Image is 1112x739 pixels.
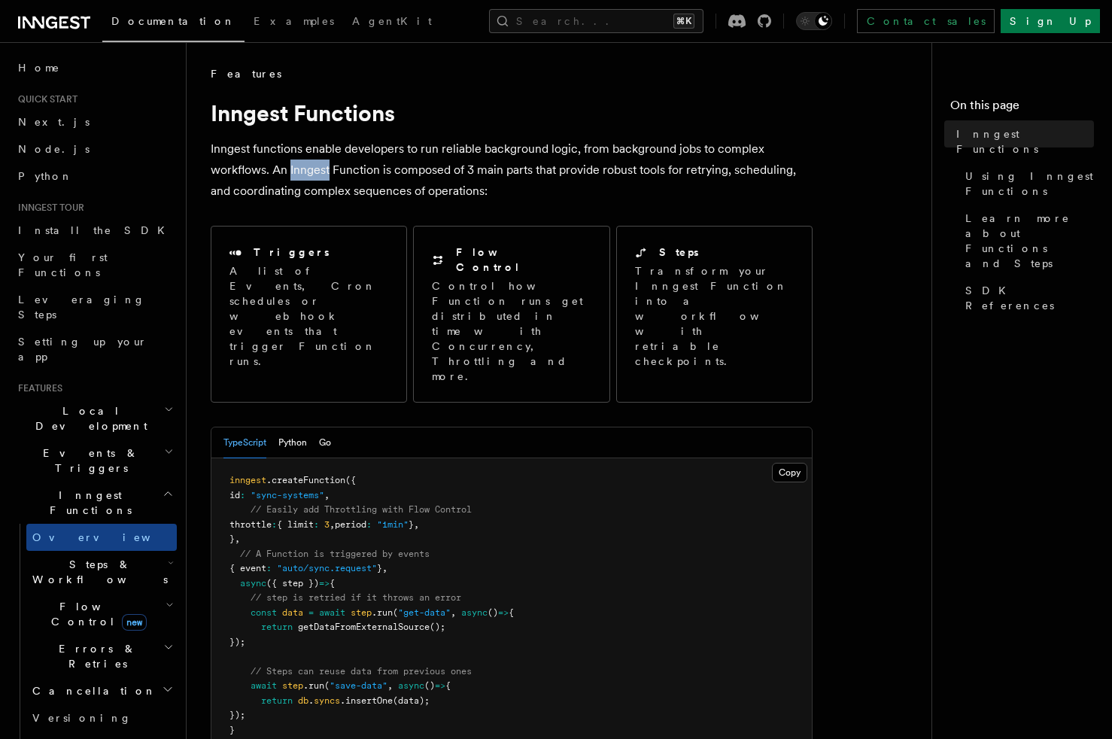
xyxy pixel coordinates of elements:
[18,170,73,182] span: Python
[673,14,694,29] kbd: ⌘K
[498,607,509,618] span: =>
[12,244,177,286] a: Your first Functions
[26,683,156,698] span: Cancellation
[12,446,164,476] span: Events & Triggers
[26,641,163,671] span: Errors & Retries
[12,382,62,394] span: Features
[240,490,245,500] span: :
[277,563,377,573] span: "auto/sync.request"
[211,226,407,403] a: TriggersA list of Events, Cron schedules or webhook events that trigger Function runs.
[965,211,1094,271] span: Learn more about Functions and Steps
[965,283,1094,313] span: SDK References
[303,680,324,691] span: .run
[12,403,164,433] span: Local Development
[509,607,514,618] span: {
[298,622,430,632] span: getDataFromExternalSource
[254,245,330,260] h2: Triggers
[950,96,1094,120] h4: On this page
[235,534,240,544] span: ,
[340,695,393,706] span: .insertOne
[413,226,609,403] a: Flow ControlControl how Function runs get distributed in time with Concurrency, Throttling and more.
[857,9,995,33] a: Contact sales
[772,463,807,482] button: Copy
[308,607,314,618] span: =
[251,490,324,500] span: "sync-systems"
[308,695,314,706] span: .
[277,519,314,530] span: { limit
[343,5,441,41] a: AgentKit
[266,563,272,573] span: :
[32,531,187,543] span: Overview
[377,563,382,573] span: }
[330,680,387,691] span: "save-data"
[261,695,293,706] span: return
[319,578,330,588] span: =>
[18,116,90,128] span: Next.js
[229,263,388,369] p: A list of Events, Cron schedules or webhook events that trigger Function runs.
[229,563,266,573] span: { event
[26,557,168,587] span: Steps & Workflows
[393,607,398,618] span: (
[26,599,166,629] span: Flow Control
[324,490,330,500] span: ,
[382,563,387,573] span: ,
[240,578,266,588] span: async
[111,15,235,27] span: Documentation
[26,593,177,635] button: Flow Controlnew
[393,695,430,706] span: (data);
[229,475,266,485] span: inngest
[488,607,498,618] span: ()
[345,475,356,485] span: ({
[12,482,177,524] button: Inngest Functions
[950,120,1094,163] a: Inngest Functions
[451,607,456,618] span: ,
[12,163,177,190] a: Python
[12,439,177,482] button: Events & Triggers
[314,519,319,530] span: :
[229,725,235,735] span: }
[12,286,177,328] a: Leveraging Steps
[319,427,331,458] button: Go
[229,519,272,530] span: throttle
[211,66,281,81] span: Features
[324,519,330,530] span: 3
[616,226,813,403] a: StepsTransform your Inngest Function into a workflow with retriable checkpoints.
[251,680,277,691] span: await
[12,54,177,81] a: Home
[102,5,245,42] a: Documentation
[26,524,177,551] a: Overview
[956,126,1094,157] span: Inngest Functions
[352,15,432,27] span: AgentKit
[272,519,277,530] span: :
[330,578,335,588] span: {
[245,5,343,41] a: Examples
[435,680,445,691] span: =>
[409,519,414,530] span: }
[18,143,90,155] span: Node.js
[266,475,345,485] span: .createFunction
[240,549,430,559] span: // A Function is triggered by events
[266,578,319,588] span: ({ step })
[18,224,174,236] span: Install the SDK
[489,9,703,33] button: Search...⌘K
[432,278,591,384] p: Control how Function runs get distributed in time with Concurrency, Throttling and more.
[251,592,461,603] span: // step is retried if it throws an error
[18,251,108,278] span: Your first Functions
[18,336,147,363] span: Setting up your app
[26,677,177,704] button: Cancellation
[254,15,334,27] span: Examples
[32,712,132,724] span: Versioning
[398,607,451,618] span: "get-data"
[965,169,1094,199] span: Using Inngest Functions
[1001,9,1100,33] a: Sign Up
[122,614,147,631] span: new
[330,519,335,530] span: ,
[12,328,177,370] a: Setting up your app
[223,427,266,458] button: TypeScript
[26,635,177,677] button: Errors & Retries
[319,607,345,618] span: await
[414,519,419,530] span: ,
[12,135,177,163] a: Node.js
[635,263,796,369] p: Transform your Inngest Function into a workflow with retriable checkpoints.
[351,607,372,618] span: step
